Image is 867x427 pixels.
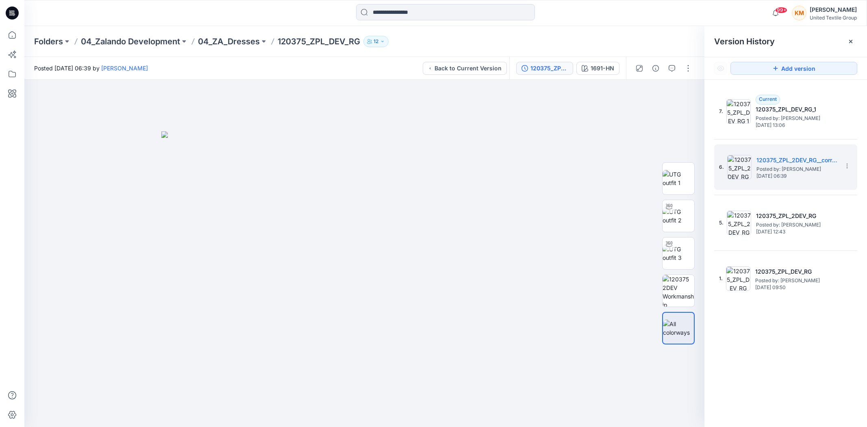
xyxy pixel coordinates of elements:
[34,64,148,72] span: Posted [DATE] 06:39 by
[759,96,777,102] span: Current
[756,211,837,221] h5: 120375_ZPL_2DEV_RG
[719,275,723,282] span: 1.
[755,277,837,285] span: Posted by: Rita Garneliene
[755,285,837,290] span: [DATE] 09:50
[101,65,148,72] a: [PERSON_NAME]
[775,7,787,13] span: 99+
[161,131,568,427] img: eyJhbGciOiJIUzI1NiIsImtpZCI6IjAiLCJzbHQiOiJzZXMiLCJ0eXAiOiJKV1QifQ.eyJkYXRhIjp7InR5cGUiOiJzdG9yYW...
[576,62,619,75] button: 1691-HN
[663,245,694,262] img: UTG outfit 3
[516,62,573,75] button: 120375_ZPL_2DEV_RG__corrected_LS
[810,5,857,15] div: [PERSON_NAME]
[363,36,389,47] button: 12
[278,36,360,47] p: 120375_ZPL_DEV_RG
[792,6,806,20] div: KM
[198,36,260,47] a: 04_ZA_Dresses
[591,64,614,73] div: 1691-HN
[714,37,775,46] span: Version History
[727,155,752,179] img: 120375_ZPL_2DEV_RG__corrected_LS
[81,36,180,47] a: 04_Zalando Development
[530,64,568,73] div: 120375_ZPL_2DEV_RG__corrected_LS
[663,275,694,307] img: 120375 2DEV Workmanship illustration
[34,36,63,47] a: Folders
[756,105,837,114] h5: 120375_ZPL_DEV_RG_1
[727,211,751,235] img: 120375_ZPL_2DEV_RG
[756,114,837,122] span: Posted by: Rita Garneliene
[714,62,727,75] button: Show Hidden Versions
[663,320,694,337] img: All colorways
[756,155,838,165] h5: 120375_ZPL_2DEV_RG__corrected_LS
[847,38,854,45] button: Close
[756,165,838,173] span: Posted by: Lise Stougaard
[730,62,857,75] button: Add version
[726,99,751,124] img: 120375_ZPL_DEV_RG_1
[649,62,662,75] button: Details
[719,219,724,227] span: 5.
[756,173,838,179] span: [DATE] 06:39
[756,229,837,235] span: [DATE] 12:43
[423,62,507,75] button: Back to Current Version
[756,221,837,229] span: Posted by: Rita Garneliene
[719,108,723,115] span: 7.
[756,122,837,128] span: [DATE] 13:06
[719,163,724,171] span: 6.
[810,15,857,21] div: United Textile Group
[755,267,837,277] h5: 120375_ZPL_DEV_RG
[374,37,378,46] p: 12
[663,170,694,187] img: UTG outfit 1
[726,266,750,291] img: 120375_ZPL_DEV_RG
[663,207,694,224] img: UTG outfit 2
